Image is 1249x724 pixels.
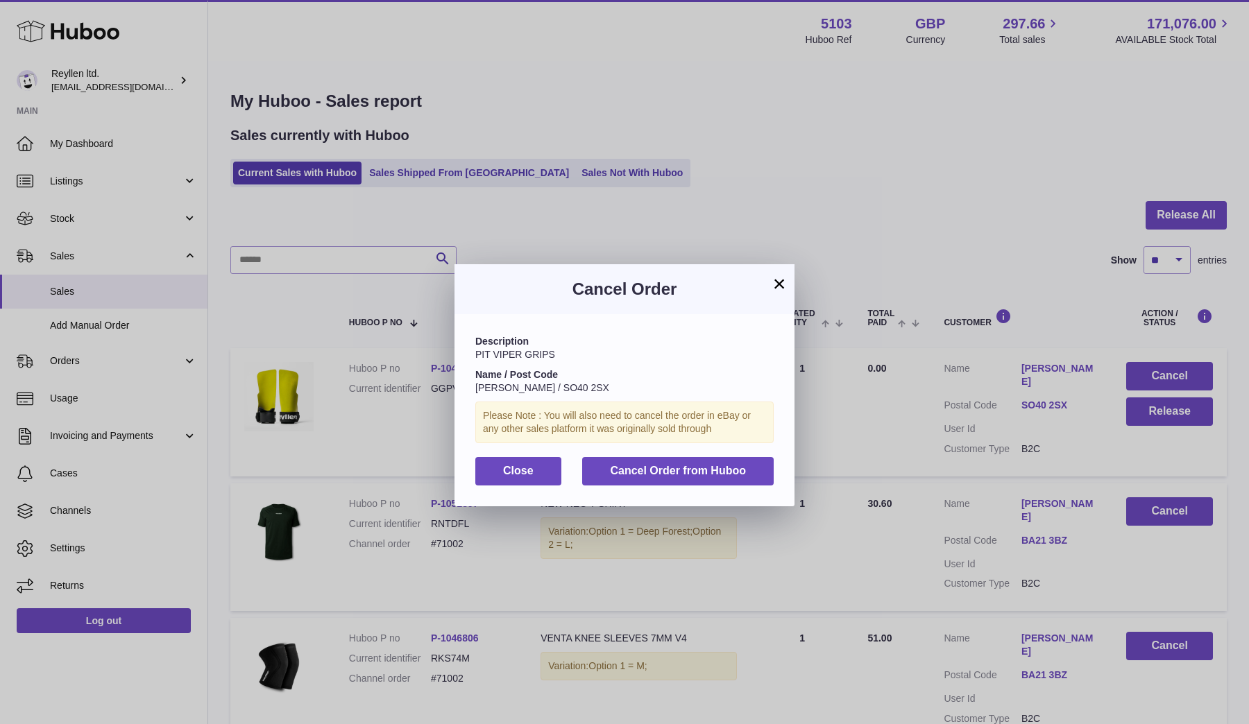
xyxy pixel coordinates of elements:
[582,457,774,485] button: Cancel Order from Huboo
[475,402,774,443] div: Please Note : You will also need to cancel the order in eBay or any other sales platform it was o...
[610,465,746,476] span: Cancel Order from Huboo
[475,457,561,485] button: Close
[475,278,774,300] h3: Cancel Order
[475,336,529,347] strong: Description
[771,275,788,292] button: ×
[475,369,558,380] strong: Name / Post Code
[475,382,609,393] span: [PERSON_NAME] / SO40 2SX
[475,349,555,360] span: PIT VIPER GRIPS
[503,465,534,476] span: Close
